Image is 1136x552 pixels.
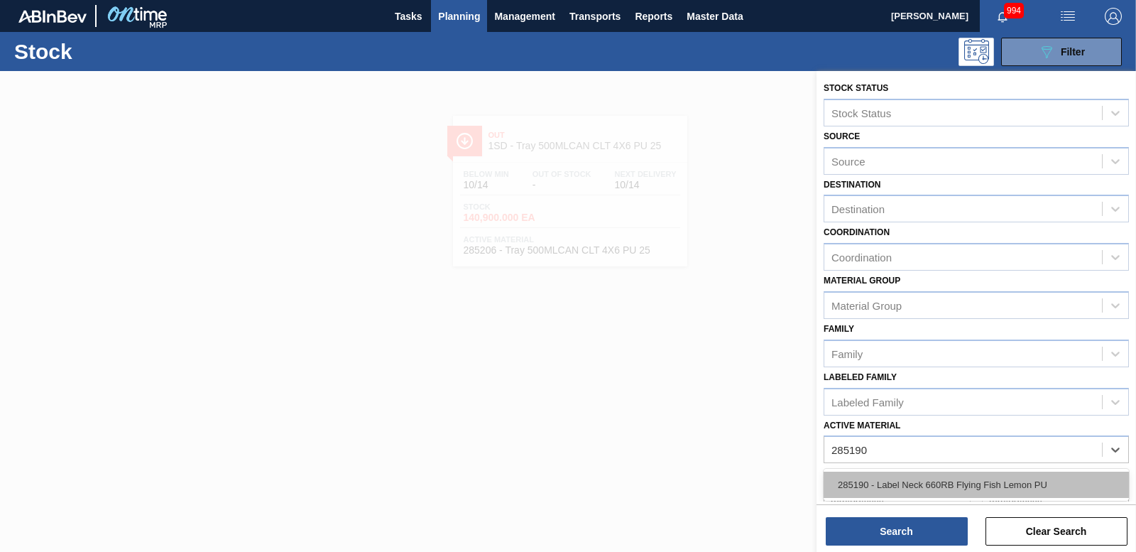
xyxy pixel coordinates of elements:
[569,8,621,25] span: Transports
[824,227,890,237] label: Coordination
[14,43,220,60] h1: Stock
[824,83,888,93] label: Stock Status
[831,107,891,119] div: Stock Status
[824,372,897,382] label: Labeled Family
[1004,3,1024,18] span: 994
[831,299,902,311] div: Material Group
[1061,46,1085,58] span: Filter
[18,10,87,23] img: TNhmsLtSVTkK8tSr43FrP2fwEKptu5GPRR3wAAAABJRU5ErkJggg==
[438,8,480,25] span: Planning
[393,8,424,25] span: Tasks
[635,8,672,25] span: Reports
[1105,8,1122,25] img: Logout
[494,8,555,25] span: Management
[831,251,892,264] div: Coordination
[831,396,904,408] div: Labeled Family
[831,347,863,359] div: Family
[958,38,994,66] div: Programming: no user selected
[980,6,1025,26] button: Notifications
[824,276,900,286] label: Material Group
[687,8,743,25] span: Master Data
[824,472,1129,498] div: 285190 - Label Neck 660RB Flying Fish Lemon PU
[1001,38,1122,66] button: Filter
[1059,8,1076,25] img: userActions
[831,203,885,215] div: Destination
[824,421,900,431] label: Active Material
[824,324,854,334] label: Family
[824,180,880,190] label: Destination
[831,155,865,167] div: Source
[824,131,860,141] label: Source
